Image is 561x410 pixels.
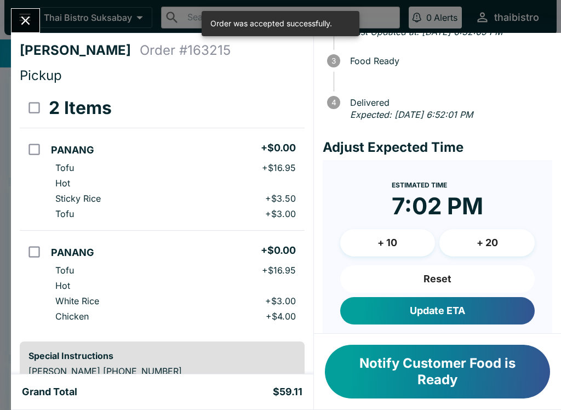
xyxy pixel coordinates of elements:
h4: [PERSON_NAME] [20,42,140,59]
p: + $4.00 [266,311,296,322]
div: Order was accepted successfully. [210,14,332,33]
h5: $59.11 [273,385,302,398]
text: 4 [331,98,336,107]
button: + 10 [340,229,436,257]
h4: Order # 163215 [140,42,231,59]
time: 7:02 PM [392,192,483,220]
span: Estimated Time [392,181,447,189]
p: + $3.50 [265,193,296,204]
table: orders table [20,88,305,333]
p: White Rice [55,295,99,306]
p: + $3.00 [265,295,296,306]
p: Hot [55,280,70,291]
p: Hot [55,178,70,189]
p: Sticky Rice [55,193,101,204]
h5: PANANG [51,246,94,259]
button: Close [12,9,39,32]
p: + $3.00 [265,208,296,219]
button: Reset [340,265,535,293]
h5: + $0.00 [261,141,296,155]
span: Delivered [345,98,552,107]
p: + $16.95 [262,265,296,276]
h4: Adjust Expected Time [323,139,552,156]
span: Food Ready [345,56,552,66]
h6: Special Instructions [28,350,296,361]
em: Expected: [DATE] 6:52:01 PM [350,109,473,120]
button: + 20 [439,229,535,257]
p: [PERSON_NAME] [PHONE_NUMBER] [28,366,296,377]
span: Pickup [20,67,62,83]
em: Last Updated at: [DATE] 6:32:09 PM [351,26,502,37]
text: 3 [331,56,336,65]
button: Update ETA [340,297,535,324]
button: Notify Customer Food is Ready [325,345,550,398]
p: + $16.95 [262,162,296,173]
h5: + $0.00 [261,244,296,257]
h5: PANANG [51,144,94,157]
p: Tofu [55,162,74,173]
p: Tofu [55,208,74,219]
h5: Grand Total [22,385,77,398]
p: Chicken [55,311,89,322]
p: Tofu [55,265,74,276]
h3: 2 Items [49,97,112,119]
